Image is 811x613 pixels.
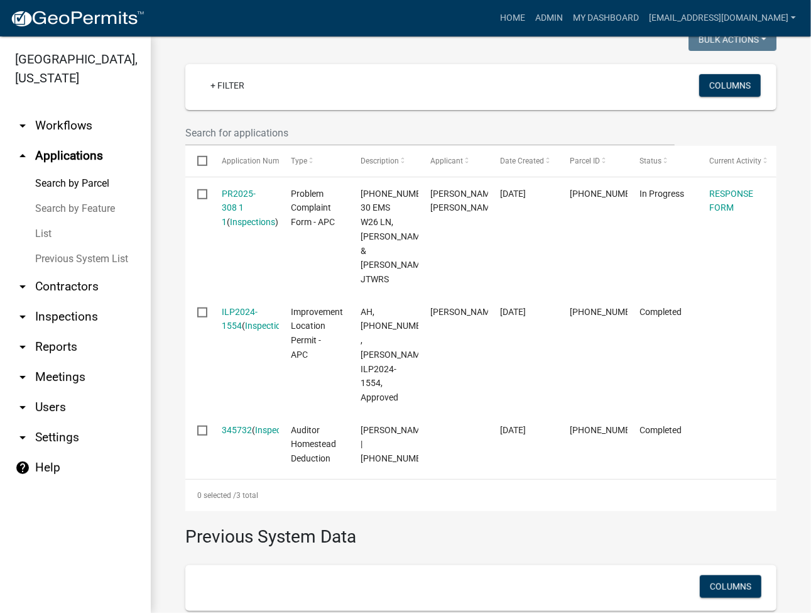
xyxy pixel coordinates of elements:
a: Inspections [245,321,290,331]
a: [EMAIL_ADDRESS][DOMAIN_NAME] [644,6,801,30]
div: ( ) [222,305,268,334]
button: Columns [699,74,761,97]
span: Date Created [500,157,544,165]
span: Jennifer Rex [430,307,498,317]
a: RESPONSE FORM [709,189,753,213]
span: Application Number [222,157,290,165]
i: arrow_drop_down [15,279,30,294]
span: Completed [640,307,682,317]
datatable-header-cell: Parcel ID [558,146,628,176]
span: In Progress [640,189,684,199]
datatable-header-cell: Date Created [488,146,558,176]
button: Columns [700,575,761,598]
button: Bulk Actions [689,28,776,51]
span: Problem Complaint Form - APC [291,189,335,228]
a: 345732 [222,425,252,435]
datatable-header-cell: Applicant [418,146,488,176]
a: PR2025-308 1 1 [222,189,256,228]
span: Current Activity [709,157,761,165]
input: Search for applications [185,120,675,146]
i: arrow_drop_down [15,340,30,355]
i: arrow_drop_up [15,148,30,163]
a: Admin [530,6,568,30]
span: Jennifer Rex | 005-053-077.A [361,425,443,464]
a: Home [495,6,530,30]
datatable-header-cell: Application Number [209,146,279,176]
h3: Previous System Data [185,511,776,550]
span: 005-053-077.A [570,189,652,199]
span: Parcel ID [570,157,600,165]
span: AH, 005-053-077.A, , Rex, ILP2024-1554, Approved [361,307,445,403]
span: 12/09/2024 [500,425,526,435]
datatable-header-cell: Type [279,146,349,176]
span: 005-053-077.A, 30 EMS W26 LN, Rex Aaron & Jennifer Rex JTWRS [361,189,445,285]
datatable-header-cell: Status [628,146,697,176]
a: + Filter [200,74,254,97]
a: Inspections [230,217,275,227]
span: Applicant [430,157,463,165]
i: arrow_drop_down [15,118,30,133]
div: 3 total [185,480,776,511]
span: 08/29/2025 [500,189,526,199]
a: My Dashboard [568,6,644,30]
span: Improvement Location Permit - APC [291,307,344,360]
i: arrow_drop_down [15,370,30,385]
a: Inspections [255,425,300,435]
span: Completed [640,425,682,435]
div: ( ) [222,423,268,438]
datatable-header-cell: Current Activity [697,146,767,176]
span: Status [640,157,661,165]
span: Auditor Homestead Deduction [291,425,337,464]
i: arrow_drop_down [15,400,30,415]
span: 12/30/2024 [500,307,526,317]
i: help [15,460,30,475]
span: Type [291,157,308,165]
span: 005-053-077.A [570,425,652,435]
span: 0 selected / [197,491,236,500]
a: ILP2024-1554 [222,307,258,331]
i: arrow_drop_down [15,309,30,324]
i: arrow_drop_down [15,430,30,445]
div: ( ) [222,187,268,229]
span: Lee Ann Taylor [430,189,498,213]
span: Description [361,157,399,165]
datatable-header-cell: Description [349,146,418,176]
span: 005-053-077.A [570,307,652,317]
datatable-header-cell: Select [185,146,209,176]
